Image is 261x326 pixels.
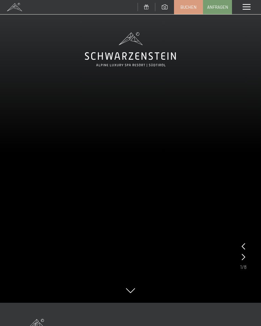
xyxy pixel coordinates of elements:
[244,263,247,270] span: 8
[174,0,203,14] a: Buchen
[207,4,228,10] span: Anfragen
[180,4,197,10] span: Buchen
[203,0,232,14] a: Anfragen
[240,263,242,270] span: 1
[242,263,244,270] span: /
